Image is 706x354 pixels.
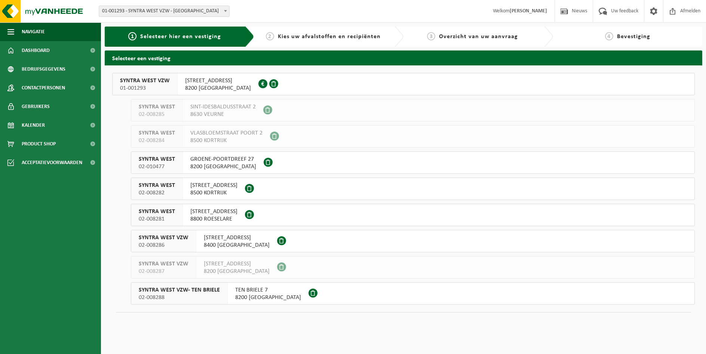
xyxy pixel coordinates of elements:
[204,260,270,268] span: [STREET_ADDRESS]
[139,156,175,163] span: SYNTRA WEST
[190,182,237,189] span: [STREET_ADDRESS]
[22,22,45,41] span: Navigatie
[605,32,613,40] span: 4
[139,129,175,137] span: SYNTRA WEST
[22,116,45,135] span: Kalender
[128,32,136,40] span: 1
[22,97,50,116] span: Gebruikers
[139,103,175,111] span: SYNTRA WEST
[99,6,230,17] span: 01-001293 - SYNTRA WEST VZW - SINT-MICHIELS
[131,282,695,305] button: SYNTRA WEST VZW- TEN BRIELE 02-008288 TEN BRIELE 78200 [GEOGRAPHIC_DATA]
[22,41,50,60] span: Dashboard
[190,103,256,111] span: SINT-IDESBALDUSSTRAAT 2
[266,32,274,40] span: 2
[278,34,381,40] span: Kies uw afvalstoffen en recipiënten
[139,163,175,170] span: 02-010477
[510,8,547,14] strong: [PERSON_NAME]
[204,234,270,241] span: [STREET_ADDRESS]
[22,79,65,97] span: Contactpersonen
[190,156,256,163] span: GROENE-POORTDREEF 27
[235,286,301,294] span: TEN BRIELE 7
[439,34,518,40] span: Overzicht van uw aanvraag
[185,77,251,84] span: [STREET_ADDRESS]
[190,208,237,215] span: [STREET_ADDRESS]
[22,153,82,172] span: Acceptatievoorwaarden
[99,6,229,16] span: 01-001293 - SYNTRA WEST VZW - SINT-MICHIELS
[139,189,175,197] span: 02-008282
[131,151,695,174] button: SYNTRA WEST 02-010477 GROENE-POORTDREEF 278200 [GEOGRAPHIC_DATA]
[139,234,188,241] span: SYNTRA WEST VZW
[131,178,695,200] button: SYNTRA WEST 02-008282 [STREET_ADDRESS]8500 KORTRIJK
[131,204,695,226] button: SYNTRA WEST 02-008281 [STREET_ADDRESS]8800 ROESELARE
[139,208,175,215] span: SYNTRA WEST
[22,60,65,79] span: Bedrijfsgegevens
[427,32,435,40] span: 3
[139,241,188,249] span: 02-008286
[190,111,256,118] span: 8630 VEURNE
[112,73,695,95] button: SYNTRA WEST VZW 01-001293 [STREET_ADDRESS]8200 [GEOGRAPHIC_DATA]
[139,111,175,118] span: 02-008285
[235,294,301,301] span: 8200 [GEOGRAPHIC_DATA]
[190,129,263,137] span: VLASBLOEMSTRAAT POORT 2
[139,268,188,275] span: 02-008287
[120,77,170,84] span: SYNTRA WEST VZW
[139,286,220,294] span: SYNTRA WEST VZW- TEN BRIELE
[139,294,220,301] span: 02-008288
[139,182,175,189] span: SYNTRA WEST
[190,163,256,170] span: 8200 [GEOGRAPHIC_DATA]
[185,84,251,92] span: 8200 [GEOGRAPHIC_DATA]
[190,189,237,197] span: 8500 KORTRIJK
[204,241,270,249] span: 8400 [GEOGRAPHIC_DATA]
[140,34,221,40] span: Selecteer hier een vestiging
[131,230,695,252] button: SYNTRA WEST VZW 02-008286 [STREET_ADDRESS]8400 [GEOGRAPHIC_DATA]
[204,268,270,275] span: 8200 [GEOGRAPHIC_DATA]
[139,215,175,223] span: 02-008281
[139,137,175,144] span: 02-008284
[139,260,188,268] span: SYNTRA WEST VZW
[190,215,237,223] span: 8800 ROESELARE
[105,50,702,65] h2: Selecteer een vestiging
[22,135,56,153] span: Product Shop
[120,84,170,92] span: 01-001293
[190,137,263,144] span: 8500 KORTRIJK
[617,34,650,40] span: Bevestiging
